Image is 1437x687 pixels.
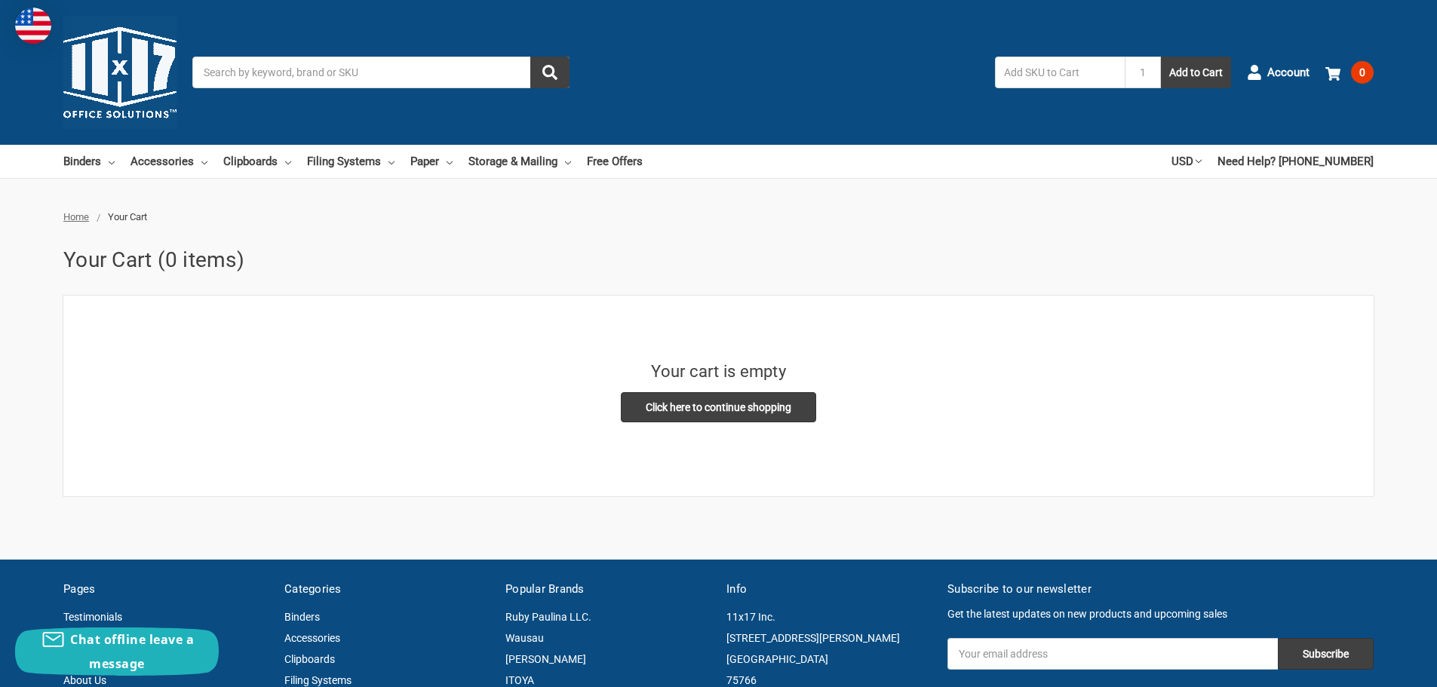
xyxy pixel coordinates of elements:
[947,638,1278,670] input: Your email address
[1161,57,1231,88] button: Add to Cart
[63,611,122,623] a: Testimonials
[108,211,147,222] span: Your Cart
[223,145,291,178] a: Clipboards
[63,145,115,178] a: Binders
[284,581,490,598] h5: Categories
[284,632,340,644] a: Accessories
[947,581,1374,598] h5: Subscribe to our newsletter
[307,145,395,178] a: Filing Systems
[947,606,1374,622] p: Get the latest updates on new products and upcoming sales
[1171,145,1202,178] a: USD
[505,581,711,598] h5: Popular Brands
[1267,64,1310,81] span: Account
[1217,145,1374,178] a: Need Help? [PHONE_NUMBER]
[505,611,591,623] a: Ruby Paulina LLC.
[1351,61,1374,84] span: 0
[15,8,51,44] img: duty and tax information for United States
[63,244,1374,276] h1: Your Cart (0 items)
[1247,53,1310,92] a: Account
[284,674,352,686] a: Filing Systems
[651,359,786,384] h3: Your cart is empty
[995,57,1125,88] input: Add SKU to Cart
[284,653,335,665] a: Clipboards
[587,145,643,178] a: Free Offers
[505,674,534,686] a: ITOYA
[1278,638,1374,670] input: Subscribe
[130,145,207,178] a: Accessories
[63,16,177,129] img: 11x17.com
[505,632,544,644] a: Wausau
[192,57,570,88] input: Search by keyword, brand or SKU
[726,581,932,598] h5: Info
[468,145,571,178] a: Storage & Mailing
[1325,53,1374,92] a: 0
[1313,646,1437,687] iframe: Google Customer Reviews
[621,392,816,422] a: Click here to continue shopping
[63,674,106,686] a: About Us
[505,653,586,665] a: [PERSON_NAME]
[70,631,194,672] span: Chat offline leave a message
[63,581,269,598] h5: Pages
[410,145,453,178] a: Paper
[15,627,219,676] button: Chat offline leave a message
[63,211,89,222] a: Home
[284,611,320,623] a: Binders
